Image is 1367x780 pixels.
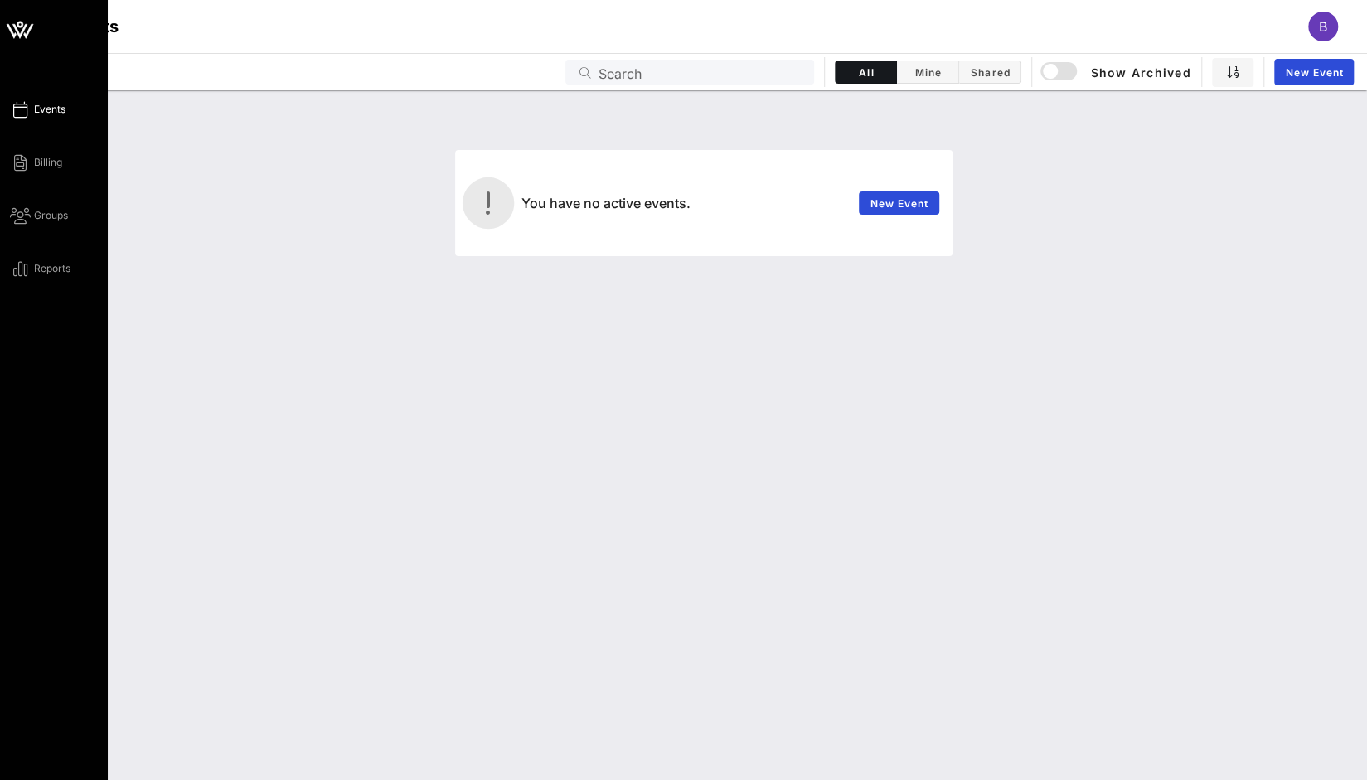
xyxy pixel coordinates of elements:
[869,197,928,210] span: New Event
[1043,62,1190,82] span: Show Archived
[1308,12,1338,41] div: B
[959,61,1021,84] button: Shared
[34,155,62,170] span: Billing
[835,61,897,84] button: All
[859,191,939,215] a: New Event
[1042,57,1191,87] button: Show Archived
[34,261,70,276] span: Reports
[34,102,65,117] span: Events
[846,66,886,79] span: All
[10,206,68,225] a: Groups
[907,66,948,79] span: Mine
[10,259,70,279] a: Reports
[1319,18,1327,35] span: B
[34,208,68,223] span: Groups
[1274,59,1354,85] a: New Event
[969,66,1011,79] span: Shared
[521,195,691,211] span: You have no active events.
[10,99,65,119] a: Events
[897,61,959,84] button: Mine
[10,153,62,172] a: Billing
[1284,66,1344,79] span: New Event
